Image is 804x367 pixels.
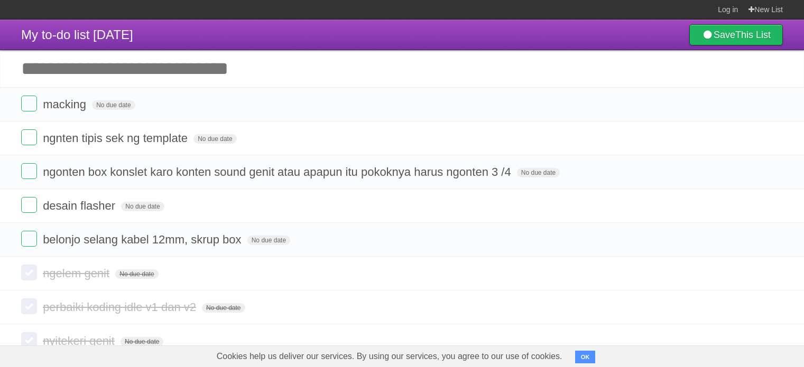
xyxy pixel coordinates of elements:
[21,197,37,213] label: Done
[193,134,236,144] span: No due date
[21,163,37,179] label: Done
[43,165,514,178] span: ngonten box konslet karo konten sound genit atau apapun itu pokoknya harus ngonten 3 /4
[21,129,37,145] label: Done
[43,131,190,145] span: ngnten tipis sek ng template
[43,334,117,347] span: nyitekeri genit
[21,265,37,280] label: Done
[92,100,135,110] span: No due date
[202,303,245,313] span: No due date
[247,236,290,245] span: No due date
[517,168,560,177] span: No due date
[735,30,771,40] b: This List
[43,300,199,314] span: perbaiki koding idle v1 dan v2
[21,231,37,247] label: Done
[121,202,164,211] span: No due date
[121,337,163,346] span: No due date
[115,269,158,279] span: No due date
[21,332,37,348] label: Done
[43,233,244,246] span: belonjo selang kabel 12mm, skrup box
[575,351,596,363] button: OK
[206,346,573,367] span: Cookies help us deliver our services. By using our services, you agree to our use of cookies.
[21,27,133,42] span: My to-do list [DATE]
[689,24,783,45] a: SaveThis List
[43,267,112,280] span: ngelem genit
[21,96,37,111] label: Done
[43,199,118,212] span: desain flasher
[43,98,89,111] span: macking
[21,298,37,314] label: Done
